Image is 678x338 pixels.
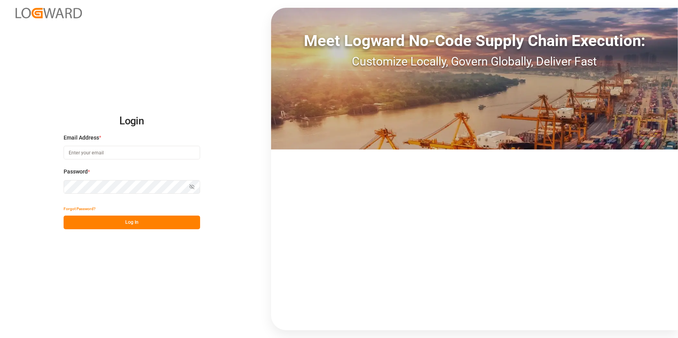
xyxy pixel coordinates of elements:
[16,8,82,18] img: Logward_new_orange.png
[64,134,99,142] span: Email Address
[271,53,678,70] div: Customize Locally, Govern Globally, Deliver Fast
[64,202,96,216] button: Forgot Password?
[64,168,88,176] span: Password
[64,146,200,159] input: Enter your email
[271,29,678,53] div: Meet Logward No-Code Supply Chain Execution:
[64,109,200,134] h2: Login
[64,216,200,229] button: Log In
